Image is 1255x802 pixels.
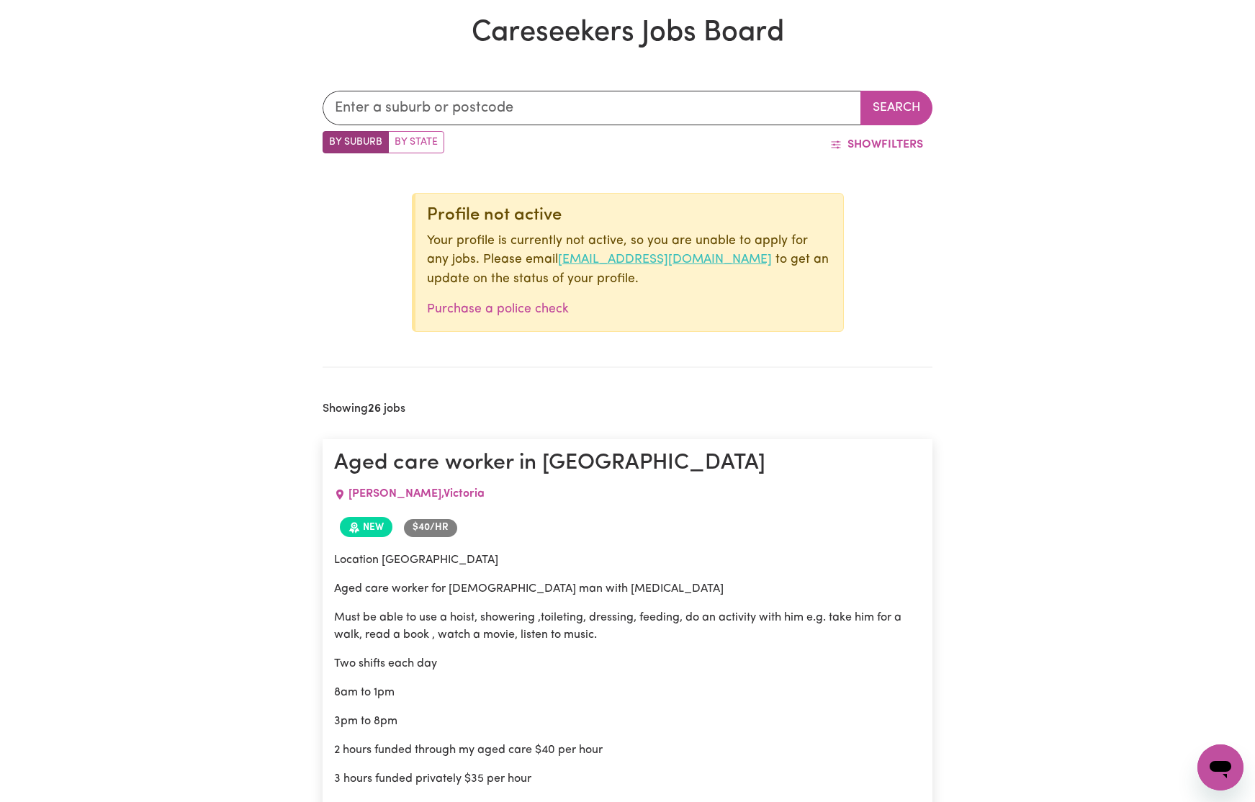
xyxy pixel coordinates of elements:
p: Your profile is currently not active, so you are unable to apply for any jobs. Please email to ge... [427,232,832,289]
p: 3pm to 8pm [334,713,922,730]
a: Purchase a police check [427,303,569,315]
p: Location [GEOGRAPHIC_DATA] [334,551,922,569]
span: [PERSON_NAME] , Victoria [348,488,485,500]
span: Job posted within the last 30 days [340,517,392,537]
p: 8am to 1pm [334,684,922,701]
label: Search by suburb/post code [323,131,389,153]
p: Aged care worker for [DEMOGRAPHIC_DATA] man with [MEDICAL_DATA] [334,580,922,598]
p: 3 hours funded privately $35 per hour [334,770,922,788]
p: Two shifts each day [334,655,922,672]
h2: Showing jobs [323,402,405,416]
p: Must be able to use a hoist, showering ,toileting, dressing, feeding, do an activity with him e.g... [334,609,922,644]
p: 2 hours funded through my aged care $40 per hour [334,742,922,759]
div: Profile not active [427,205,832,226]
button: Search [860,91,932,125]
input: Enter a suburb or postcode [323,91,862,125]
iframe: Button to launch messaging window [1197,744,1243,790]
button: ShowFilters [821,131,932,158]
b: 26 [368,403,381,415]
label: Search by state [388,131,444,153]
h1: Aged care worker in [GEOGRAPHIC_DATA] [334,451,922,477]
a: [EMAIL_ADDRESS][DOMAIN_NAME] [558,253,772,266]
span: Show [847,139,881,150]
span: Job rate per hour [404,519,457,536]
